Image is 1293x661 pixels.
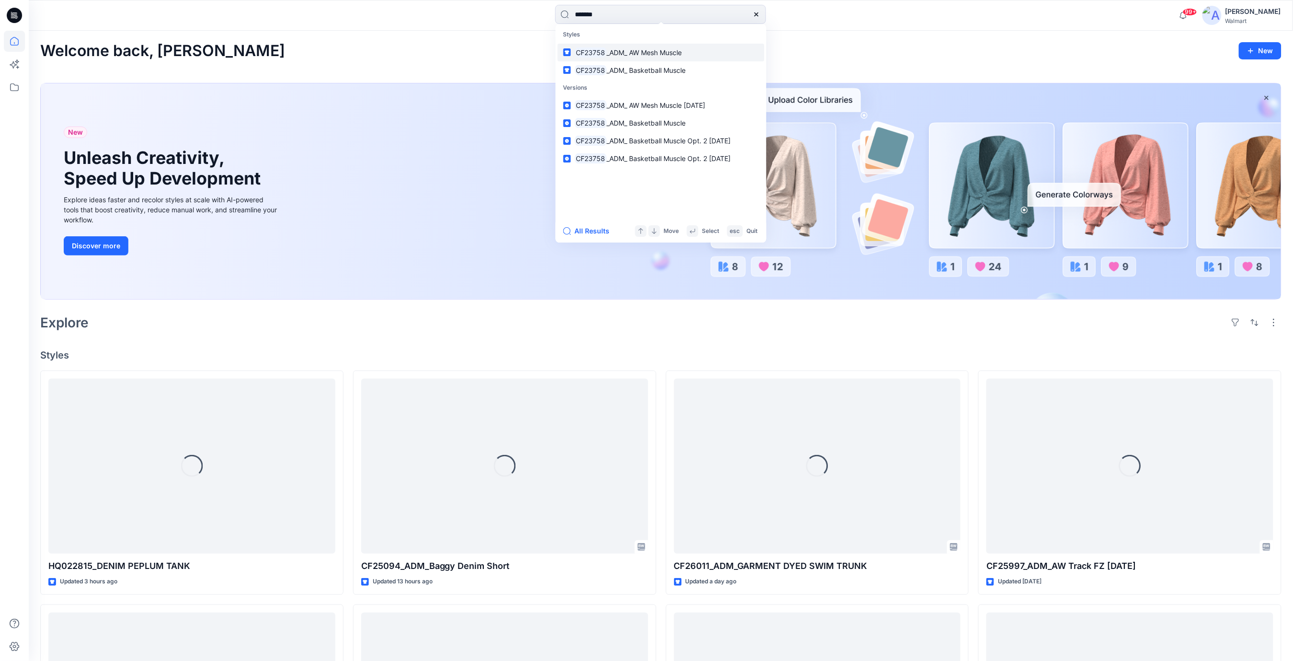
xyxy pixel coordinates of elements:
[558,79,765,97] p: Versions
[60,577,117,587] p: Updated 3 hours ago
[575,65,607,76] mark: CF23758
[575,100,607,111] mark: CF23758
[64,148,265,189] h1: Unleash Creativity, Speed Up Development
[575,47,607,58] mark: CF23758
[1239,42,1282,59] button: New
[64,195,279,225] div: Explore ideas faster and recolor styles at scale with AI-powered tools that boost creativity, red...
[606,154,731,162] span: _ADM_ Basketball Muscle Opt. 2 [DATE]
[575,135,607,146] mark: CF23758
[730,226,740,236] p: esc
[606,137,731,145] span: _ADM_ Basketball Muscle Opt. 2 [DATE]
[563,225,616,237] button: All Results
[558,44,765,61] a: CF23758_ADM_ AW Mesh Muscle
[1183,8,1197,16] span: 99+
[40,315,89,330] h2: Explore
[575,117,607,128] mark: CF23758
[606,119,686,127] span: _ADM_ Basketball Muscle
[361,559,648,573] p: CF25094_ADM_Baggy Denim Short
[64,236,279,255] a: Discover more
[575,153,607,164] mark: CF23758
[747,226,758,236] p: Quit
[558,61,765,79] a: CF23758_ADM_ Basketball Muscle
[606,101,705,109] span: _ADM_ AW Mesh Muscle [DATE]
[558,26,765,44] p: Styles
[686,577,737,587] p: Updated a day ago
[702,226,720,236] p: Select
[606,48,682,57] span: _ADM_ AW Mesh Muscle
[64,236,128,255] button: Discover more
[1225,6,1281,17] div: [PERSON_NAME]
[558,114,765,132] a: CF23758_ADM_ Basketball Muscle
[373,577,433,587] p: Updated 13 hours ago
[558,132,765,150] a: CF23758_ADM_ Basketball Muscle Opt. 2 [DATE]
[558,96,765,114] a: CF23758_ADM_ AW Mesh Muscle [DATE]
[68,127,83,138] span: New
[664,226,679,236] p: Move
[40,42,285,60] h2: Welcome back, [PERSON_NAME]
[674,559,961,573] p: CF26011_ADM_GARMENT DYED SWIM TRUNK
[40,349,1282,361] h4: Styles
[48,559,335,573] p: HQ022815_DENIM PEPLUM TANK
[558,150,765,167] a: CF23758_ADM_ Basketball Muscle Opt. 2 [DATE]
[606,66,686,74] span: _ADM_ Basketball Muscle
[986,559,1273,573] p: CF25997_ADM_AW Track FZ [DATE]
[998,577,1041,587] p: Updated [DATE]
[1225,17,1281,24] div: Walmart
[1202,6,1222,25] img: avatar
